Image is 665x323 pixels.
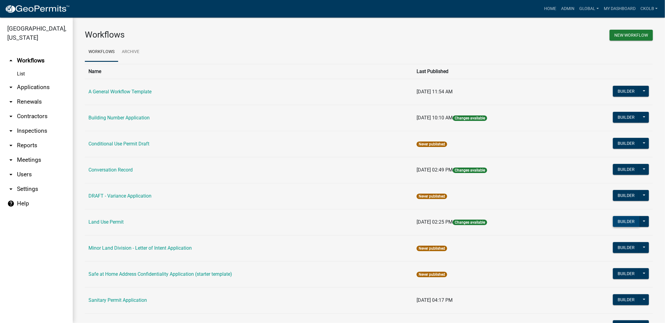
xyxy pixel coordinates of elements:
[417,272,447,277] span: Never published
[613,112,640,123] button: Builder
[88,219,124,225] a: Land Use Permit
[88,297,147,303] a: Sanitary Permit Application
[613,294,640,305] button: Builder
[88,245,192,251] a: Minor Land Division - Letter of Intent Application
[7,113,15,120] i: arrow_drop_down
[85,42,118,62] a: Workflows
[417,246,447,251] span: Never published
[7,171,15,178] i: arrow_drop_down
[613,164,640,175] button: Builder
[7,142,15,149] i: arrow_drop_down
[417,297,453,303] span: [DATE] 04:17 PM
[417,167,453,173] span: [DATE] 02:49 PM
[613,190,640,201] button: Builder
[417,89,453,95] span: [DATE] 11:54 AM
[88,271,232,277] a: Safe at Home Address Confidentiality Application (starter template)
[638,3,660,15] a: ckolb
[613,138,640,149] button: Builder
[601,3,638,15] a: My Dashboard
[559,3,577,15] a: Admin
[613,216,640,227] button: Builder
[417,194,447,199] span: Never published
[453,220,487,225] span: Changes available
[118,42,143,62] a: Archive
[88,115,150,121] a: Building Number Application
[7,127,15,135] i: arrow_drop_down
[88,167,133,173] a: Conversation Record
[413,64,567,79] th: Last Published
[88,89,151,95] a: A General Workflow Template
[613,242,640,253] button: Builder
[417,219,453,225] span: [DATE] 02:25 PM
[7,200,15,207] i: help
[85,64,413,79] th: Name
[7,185,15,193] i: arrow_drop_down
[417,115,453,121] span: [DATE] 10:10 AM
[613,268,640,279] button: Builder
[85,30,364,40] h3: Workflows
[417,142,447,147] span: Never published
[7,98,15,105] i: arrow_drop_down
[453,168,487,173] span: Changes available
[577,3,602,15] a: Global
[7,84,15,91] i: arrow_drop_down
[7,57,15,64] i: arrow_drop_up
[613,86,640,97] button: Builder
[610,30,653,41] button: New Workflow
[88,193,151,199] a: DRAFT - Variance Application
[542,3,559,15] a: Home
[453,115,487,121] span: Changes available
[7,156,15,164] i: arrow_drop_down
[88,141,149,147] a: Conditional Use Permit Draft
